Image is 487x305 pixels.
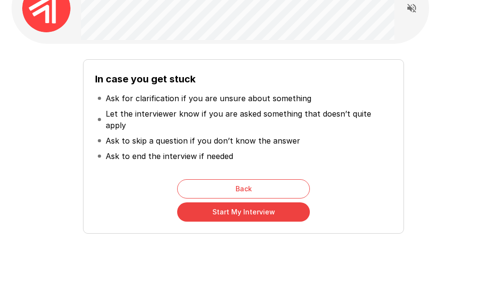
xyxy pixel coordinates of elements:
p: Ask to skip a question if you don’t know the answer [106,135,300,146]
b: In case you get stuck [95,73,195,85]
p: Let the interviewer know if you are asked something that doesn’t quite apply [106,108,390,131]
p: Ask for clarification if you are unsure about something [106,93,311,104]
p: Ask to end the interview if needed [106,150,233,162]
button: Start My Interview [177,202,310,222]
button: Back [177,179,310,199]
